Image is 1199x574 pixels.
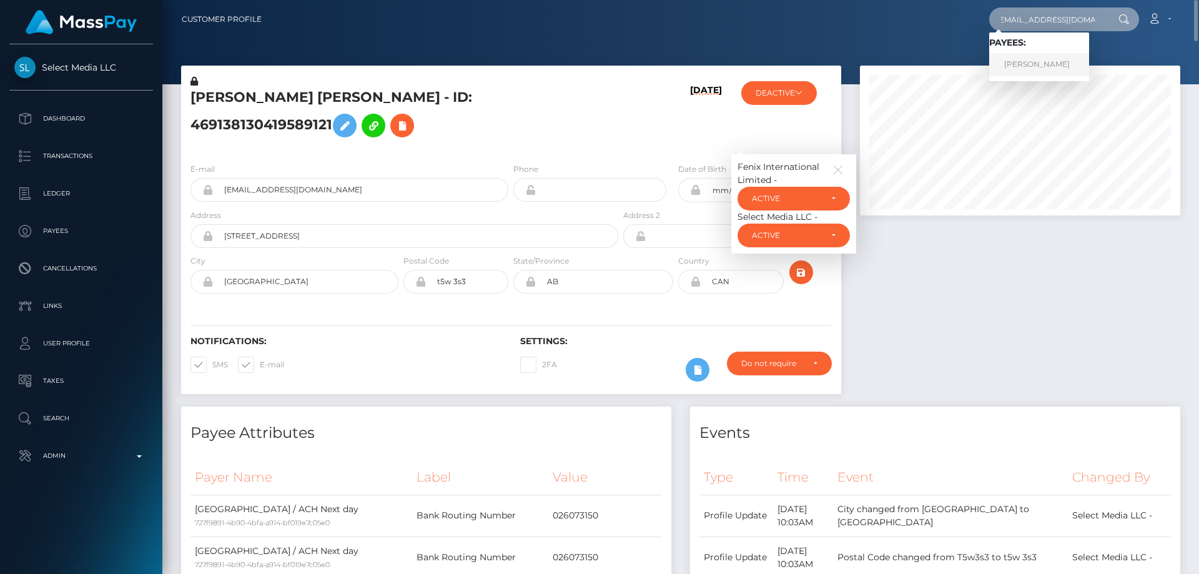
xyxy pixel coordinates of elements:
[738,187,850,210] button: ACTIVE
[9,365,153,397] a: Taxes
[741,81,817,105] button: DEACTIVE
[190,255,205,267] label: City
[14,109,148,128] p: Dashboard
[833,460,1068,495] th: Event
[513,255,569,267] label: State/Province
[9,403,153,434] a: Search
[238,357,284,373] label: E-mail
[738,210,850,224] div: Select Media LLC -
[403,255,449,267] label: Postal Code
[9,141,153,172] a: Transactions
[190,88,611,144] h5: [PERSON_NAME] [PERSON_NAME] - ID: 469138130419589121
[14,222,148,240] p: Payees
[548,460,662,495] th: Value
[195,518,330,527] small: 727f9891-4b90-4bfa-a914-bf019e7c05e0
[989,53,1089,76] a: [PERSON_NAME]
[9,290,153,322] a: Links
[190,460,412,495] th: Payer Name
[9,103,153,134] a: Dashboard
[989,7,1107,31] input: Search...
[14,184,148,203] p: Ledger
[190,336,501,347] h6: Notifications:
[9,62,153,73] span: Select Media LLC
[773,460,833,495] th: Time
[678,164,726,175] label: Date of Birth
[9,253,153,284] a: Cancellations
[989,37,1089,48] h6: Payees:
[190,357,228,373] label: SMS
[548,495,662,537] td: 026073150
[623,210,660,221] label: Address 2
[190,210,221,221] label: Address
[727,352,832,375] button: Do not require
[412,460,548,495] th: Label
[190,422,662,444] h4: Payee Attributes
[752,194,821,204] div: ACTIVE
[520,336,831,347] h6: Settings:
[699,495,773,537] td: Profile Update
[1068,460,1171,495] th: Changed By
[14,297,148,315] p: Links
[14,409,148,428] p: Search
[14,147,148,166] p: Transactions
[833,495,1068,537] td: City changed from [GEOGRAPHIC_DATA] to [GEOGRAPHIC_DATA]
[14,372,148,390] p: Taxes
[741,359,803,369] div: Do not require
[9,178,153,209] a: Ledger
[752,230,821,240] div: ACTIVE
[412,495,548,537] td: Bank Routing Number
[14,447,148,465] p: Admin
[678,255,709,267] label: Country
[738,224,850,247] button: ACTIVE
[182,6,262,32] a: Customer Profile
[14,57,36,78] img: Select Media LLC
[738,161,850,187] div: Fenix International Limited -
[14,334,148,353] p: User Profile
[26,10,137,34] img: MassPay Logo
[699,422,1171,444] h4: Events
[773,495,833,537] td: [DATE] 10:03AM
[513,164,538,175] label: Phone
[14,259,148,278] p: Cancellations
[9,440,153,472] a: Admin
[520,357,557,373] label: 2FA
[1068,495,1171,537] td: Select Media LLC -
[190,495,412,537] td: [GEOGRAPHIC_DATA] / ACH Next day
[195,560,330,569] small: 727f9891-4b90-4bfa-a914-bf019e7c05e0
[690,85,722,148] h6: [DATE]
[699,460,773,495] th: Type
[190,164,215,175] label: E-mail
[9,215,153,247] a: Payees
[9,328,153,359] a: User Profile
